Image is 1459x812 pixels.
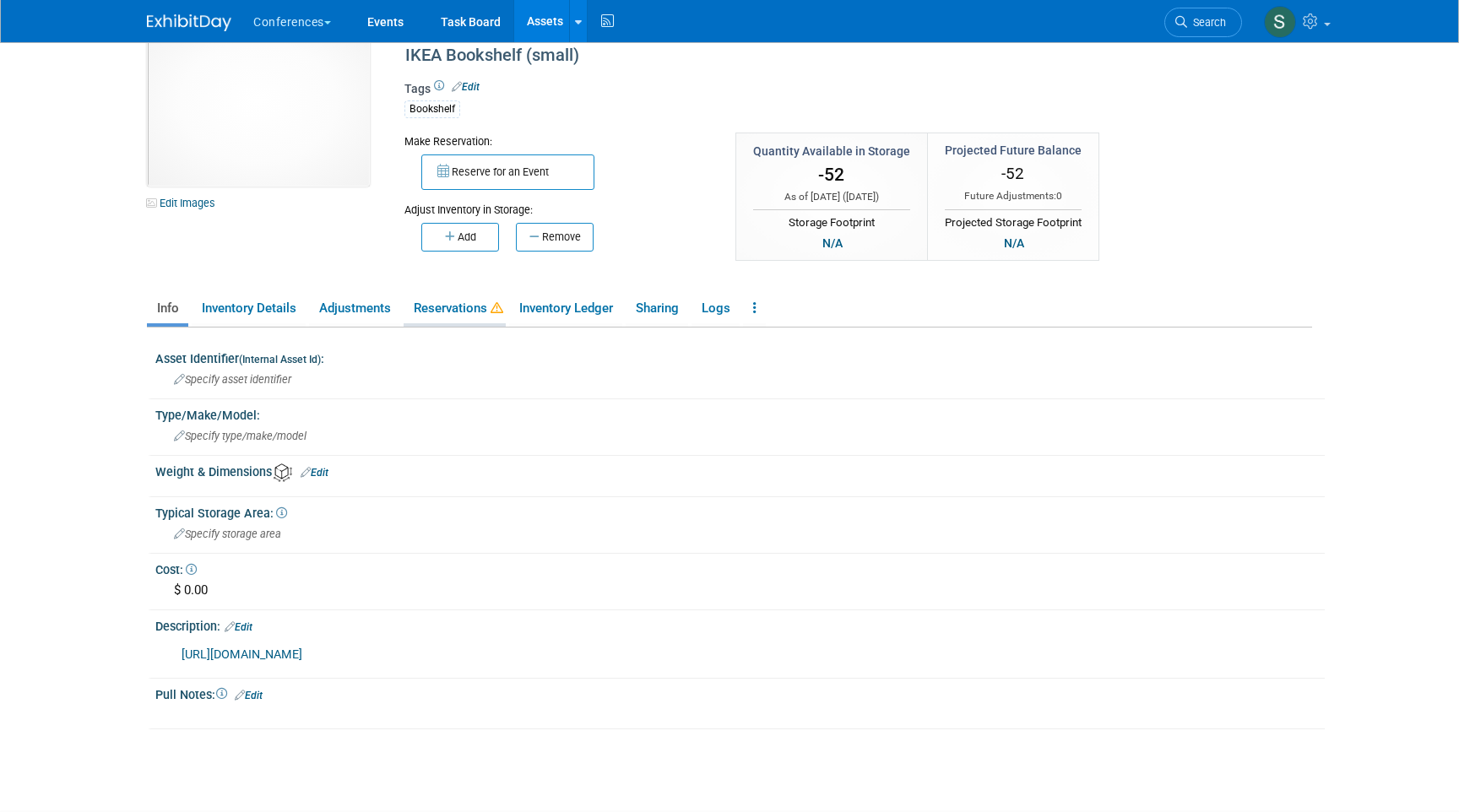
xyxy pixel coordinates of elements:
[147,294,188,323] a: Info
[404,190,710,218] div: Adjust Inventory in Storage:
[147,14,231,31] img: ExhibitDay
[404,100,460,118] div: Bookshelf
[516,223,594,252] button: Remove
[1164,8,1242,37] a: Search
[301,467,328,479] a: Edit
[421,223,499,252] button: Add
[174,528,281,540] span: Specify storage area
[818,165,844,185] span: -52
[1264,6,1296,38] img: Sophie Buffo
[404,133,710,149] div: Make Reservation:
[155,614,1325,636] div: Description:
[192,294,306,323] a: Inventory Details
[309,294,400,323] a: Adjustments
[1001,164,1024,183] span: -52
[753,209,910,231] div: Storage Footprint
[421,154,594,190] button: Reserve for an Event
[626,294,688,323] a: Sharing
[1187,16,1226,29] span: Search
[452,81,480,93] a: Edit
[404,294,506,323] a: Reservations
[399,41,1173,71] div: IKEA Bookshelf (small)
[1056,190,1062,202] span: 0
[155,346,1325,367] div: Asset Identifier :
[235,690,263,701] a: Edit
[404,80,1173,129] div: Tags
[155,459,1325,482] div: Weight & Dimensions
[182,647,302,662] a: [URL][DOMAIN_NAME]
[147,192,222,214] a: Edit Images
[155,682,1325,704] div: Pull Notes:
[753,143,910,160] div: Quantity Available in Storage
[155,506,287,520] span: Typical Storage Area:
[817,234,848,252] div: N/A
[692,294,740,323] a: Logs
[509,294,622,323] a: Inventory Ledger
[846,191,876,203] span: [DATE]
[753,190,910,204] div: As of [DATE] ( )
[945,209,1082,231] div: Projected Storage Footprint
[945,189,1082,203] div: Future Adjustments:
[155,557,1325,578] div: Cost:
[147,18,370,187] img: View Images
[168,577,1312,604] div: $ 0.00
[225,621,252,633] a: Edit
[999,234,1029,252] div: N/A
[174,430,306,442] span: Specify type/make/model
[239,354,321,365] small: (Internal Asset Id)
[274,463,292,482] img: Asset Weight and Dimensions
[155,403,1325,424] div: Type/Make/Model:
[174,373,291,386] span: Specify asset identifier
[945,142,1082,159] div: Projected Future Balance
